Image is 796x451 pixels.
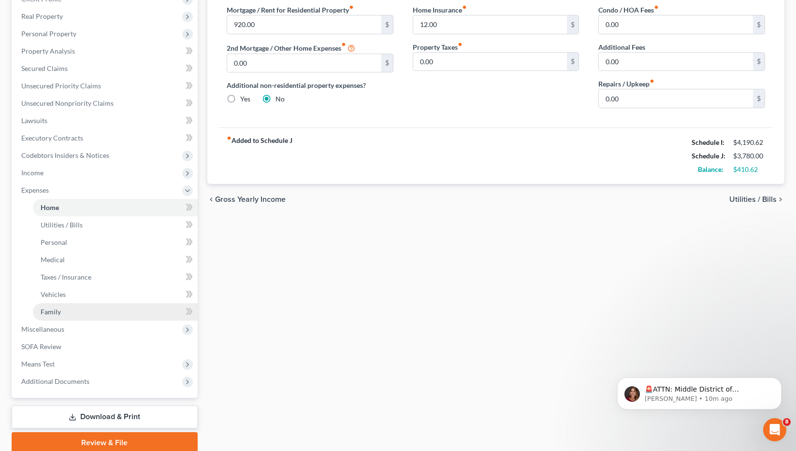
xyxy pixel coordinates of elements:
i: fiber_manual_record [227,136,232,141]
a: Lawsuits [14,112,198,129]
i: chevron_left [207,196,215,203]
a: Medical [33,251,198,268]
div: $4,190.62 [733,138,765,147]
label: Repairs / Upkeep [598,79,654,89]
a: Personal [33,234,198,251]
span: Executory Contracts [21,134,83,142]
span: Taxes / Insurance [41,273,91,281]
span: Codebtors Insiders & Notices [21,151,109,159]
input: -- [413,53,567,71]
i: fiber_manual_record [458,42,463,47]
a: Vehicles [33,286,198,303]
span: Secured Claims [21,64,68,72]
span: Utilities / Bills [41,221,83,229]
a: Utilities / Bills [33,216,198,234]
span: Miscellaneous [21,325,64,333]
a: Download & Print [12,406,198,428]
div: $ [753,89,765,108]
span: Medical [41,255,65,264]
div: $ [753,53,765,71]
i: fiber_manual_record [654,5,659,10]
div: $ [567,53,579,71]
input: -- [413,15,567,34]
strong: Added to Schedule J [227,136,292,176]
span: SOFA Review [21,342,61,351]
span: Property Analysis [21,47,75,55]
span: Additional Documents [21,377,89,385]
a: Executory Contracts [14,129,198,147]
i: fiber_manual_record [349,5,354,10]
span: Unsecured Priority Claims [21,82,101,90]
a: Property Analysis [14,42,198,60]
span: Personal [41,238,67,246]
label: Additional Fees [598,42,645,52]
label: Property Taxes [413,42,463,52]
a: Family [33,303,198,321]
iframe: Intercom notifications message [603,357,796,425]
input: -- [599,89,753,108]
label: Additional non-residential property expenses? [227,80,393,90]
input: -- [599,15,753,34]
div: $ [381,15,393,34]
label: Mortgage / Rent for Residential Property [227,5,354,15]
input: -- [599,53,753,71]
span: Real Property [21,12,63,20]
div: $ [567,15,579,34]
span: Expenses [21,186,49,194]
span: Income [21,169,43,177]
span: Home [41,203,59,211]
label: Condo / HOA Fees [598,5,659,15]
span: Utilities / Bills [729,196,777,203]
input: -- [227,54,381,72]
strong: Schedule J: [692,152,725,160]
i: fiber_manual_record [462,5,467,10]
div: $410.62 [733,165,765,174]
label: 2nd Mortgage / Other Home Expenses [227,42,355,54]
i: fiber_manual_record [650,79,654,84]
button: chevron_left Gross Yearly Income [207,196,286,203]
strong: Schedule I: [692,138,724,146]
a: Unsecured Nonpriority Claims [14,95,198,112]
div: $3,780.00 [733,151,765,161]
span: Family [41,308,61,316]
button: Utilities / Bills chevron_right [729,196,784,203]
label: Yes [240,94,250,104]
input: -- [227,15,381,34]
iframe: Intercom live chat [763,418,786,441]
span: Unsecured Nonpriority Claims [21,99,114,107]
label: No [275,94,285,104]
strong: Balance: [698,165,724,173]
a: Home [33,199,198,216]
label: Home Insurance [413,5,467,15]
i: fiber_manual_record [341,42,346,47]
span: Personal Property [21,29,76,38]
div: $ [381,54,393,72]
a: Unsecured Priority Claims [14,77,198,95]
span: Gross Yearly Income [215,196,286,203]
a: SOFA Review [14,338,198,355]
a: Taxes / Insurance [33,268,198,286]
div: $ [753,15,765,34]
span: Lawsuits [21,116,47,125]
i: chevron_right [777,196,784,203]
span: Vehicles [41,290,66,298]
span: Means Test [21,360,55,368]
span: 8 [783,418,791,426]
a: Secured Claims [14,60,198,77]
